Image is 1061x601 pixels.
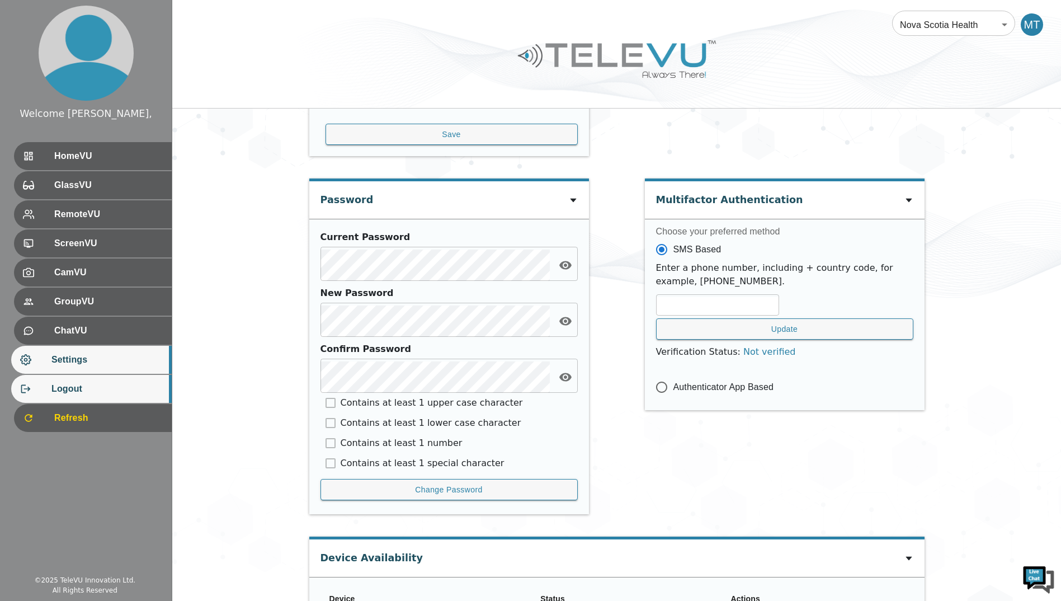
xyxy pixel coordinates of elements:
label: Choose your preferred method [656,225,913,238]
span: Refresh [54,411,163,425]
span: We're online! [65,141,154,254]
div: Refresh [14,404,172,432]
div: Multifactor Authentication [656,181,803,213]
span: ScreenVU [54,237,163,250]
span: GroupVU [54,295,163,308]
span: Logout [51,382,163,396]
button: toggle password visibility [554,310,577,332]
div: Logout [11,375,172,403]
p: Enter a phone number, including + country code, for example, [PHONE_NUMBER]. [656,261,913,288]
div: ChatVU [14,317,172,345]
div: HomeVU [14,142,172,170]
textarea: Type your message and hit 'Enter' [6,306,213,345]
span: CamVU [54,266,163,279]
div: New Password [320,287,572,300]
div: Chat with us now [58,59,188,73]
span: Settings [51,353,163,367]
div: ScreenVU [14,229,172,257]
span: Not verified [743,346,796,357]
span: SMS Based [673,243,722,256]
button: Update [656,318,913,340]
span: Authenticator App Based [673,381,774,394]
p: Contains at least 1 lower case character [341,416,521,430]
p: Contains at least 1 number [341,436,463,450]
button: Save [326,124,578,145]
div: RemoteVU [14,200,172,228]
p: Contains at least 1 special character [341,457,504,470]
button: toggle password visibility [554,254,577,276]
div: Minimize live chat window [183,6,210,32]
button: toggle password visibility [554,366,577,388]
img: Chat Widget [1022,562,1055,595]
span: GlassVU [54,179,163,192]
div: Current Password [320,231,572,244]
span: HomeVU [54,149,163,163]
div: All Rights Reserved [53,585,117,595]
span: ChatVU [54,324,163,337]
div: GroupVU [14,288,172,316]
div: GlassVU [14,171,172,199]
div: Confirm Password [320,342,572,356]
div: © 2025 TeleVU Innovation Ltd. [34,575,135,585]
div: Nova Scotia Health [892,9,1015,40]
div: Settings [11,346,172,374]
img: profile.png [39,6,134,101]
p: Verification Status : [656,345,913,359]
div: MT [1021,13,1043,36]
button: Change Password [320,479,578,501]
img: Logo [516,36,718,82]
div: CamVU [14,259,172,287]
img: d_736959983_company_1615157101543_736959983 [19,52,47,80]
div: Password [320,181,374,213]
p: Contains at least 1 upper case character [341,396,523,410]
div: Device Availability [320,539,423,571]
span: RemoteVU [54,208,163,221]
div: Welcome [PERSON_NAME], [20,106,152,121]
